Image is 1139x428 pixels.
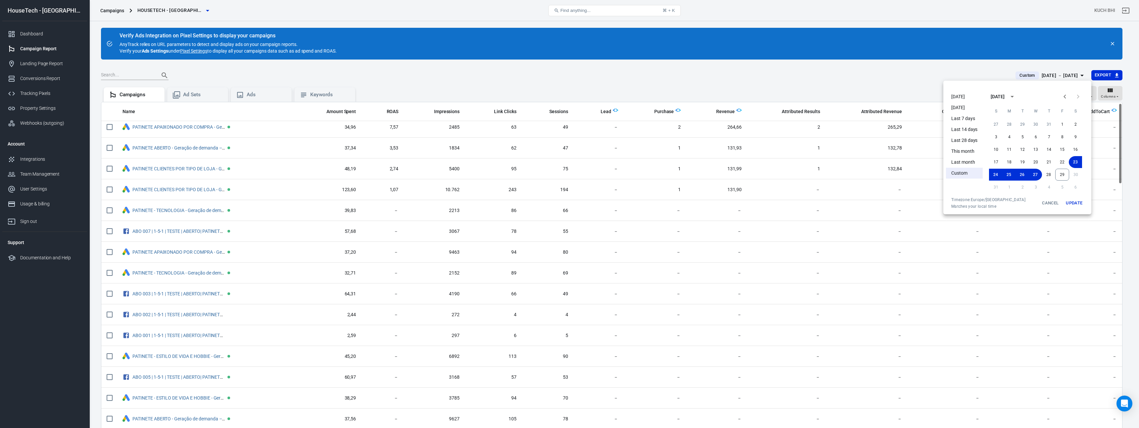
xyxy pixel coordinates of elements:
button: 5 [1016,131,1029,143]
div: Open Intercom Messenger [1116,396,1132,411]
button: 24 [989,169,1002,181]
button: 17 [989,156,1003,168]
button: 20 [1029,156,1042,168]
li: Last month [946,157,983,168]
span: Sunday [990,105,1002,118]
button: 2 [1069,118,1082,130]
span: Wednesday [1030,105,1042,118]
li: [DATE] [946,102,983,113]
button: Update [1064,197,1085,209]
span: Monday [1003,105,1015,118]
button: 14 [1042,144,1056,155]
div: Timezone: Europe/[GEOGRAPHIC_DATA] [951,197,1025,202]
button: 13 [1029,144,1042,155]
button: 28 [1003,118,1016,130]
button: 23 [1069,156,1082,168]
button: 8 [1056,131,1069,143]
button: 19 [1016,156,1029,168]
button: 28 [1042,169,1055,181]
li: Last 14 days [946,124,983,135]
button: 18 [1003,156,1016,168]
button: 16 [1069,144,1082,155]
button: 9 [1069,131,1082,143]
button: 11 [1003,144,1016,155]
li: This month [946,146,983,157]
button: 31 [1042,118,1056,130]
button: 21 [1042,156,1056,168]
button: 29 [1016,118,1029,130]
button: Previous month [1058,90,1071,103]
button: 4 [1003,131,1016,143]
button: 29 [1055,169,1069,181]
li: [DATE] [946,91,983,102]
button: 30 [1029,118,1042,130]
li: Custom [946,168,983,179]
button: 26 [1015,169,1029,181]
span: Friday [1056,105,1068,118]
span: Saturday [1069,105,1081,118]
button: 22 [1056,156,1069,168]
button: 7 [1042,131,1056,143]
button: 15 [1056,144,1069,155]
button: 25 [1002,169,1015,181]
button: 6 [1029,131,1042,143]
button: Cancel [1040,197,1061,209]
li: Last 7 days [946,113,983,124]
button: 3 [989,131,1003,143]
li: Last 28 days [946,135,983,146]
button: 27 [1029,169,1042,181]
button: 12 [1016,144,1029,155]
span: Thursday [1043,105,1055,118]
button: 27 [989,118,1003,130]
button: 1 [1056,118,1069,130]
span: Tuesday [1016,105,1028,118]
span: Matches your local time [951,204,1025,209]
button: calendar view is open, switch to year view [1007,91,1018,102]
div: [DATE] [991,93,1005,100]
button: 10 [989,144,1003,155]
